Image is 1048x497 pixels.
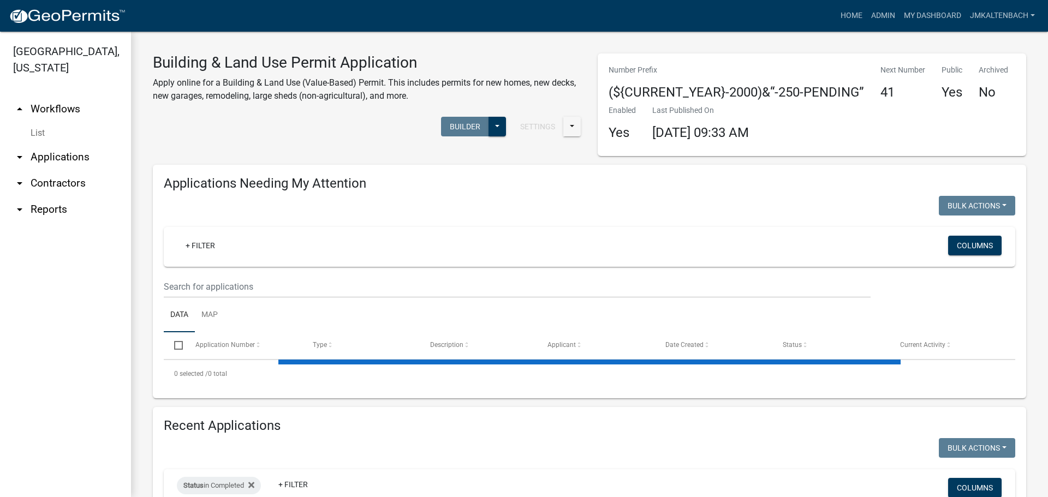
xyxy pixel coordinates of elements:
[942,64,962,76] p: Public
[665,341,704,349] span: Date Created
[939,438,1015,458] button: Bulk Actions
[195,341,255,349] span: Application Number
[783,341,802,349] span: Status
[654,332,772,358] datatable-header-cell: Date Created
[184,332,302,358] datatable-header-cell: Application Number
[13,177,26,190] i: arrow_drop_down
[420,332,537,358] datatable-header-cell: Description
[153,53,581,72] h3: Building & Land Use Permit Application
[511,117,564,136] button: Settings
[270,475,317,494] a: + Filter
[867,5,900,26] a: Admin
[164,360,1015,387] div: 0 total
[880,85,925,100] h4: 41
[772,332,890,358] datatable-header-cell: Status
[609,85,864,100] h4: (${CURRENT_YEAR}-2000)&“-250-PENDING”
[13,203,26,216] i: arrow_drop_down
[164,418,1015,434] h4: Recent Applications
[979,85,1008,100] h4: No
[652,125,749,140] span: [DATE] 09:33 AM
[609,64,864,76] p: Number Prefix
[890,332,1007,358] datatable-header-cell: Current Activity
[948,236,1002,255] button: Columns
[939,196,1015,215] button: Bulk Actions
[153,76,581,103] p: Apply online for a Building & Land Use (Value-Based) Permit. This includes permits for new homes,...
[966,5,1039,26] a: jmkaltenbach
[979,64,1008,76] p: Archived
[900,341,945,349] span: Current Activity
[313,341,327,349] span: Type
[164,276,871,298] input: Search for applications
[537,332,654,358] datatable-header-cell: Applicant
[302,332,420,358] datatable-header-cell: Type
[183,481,204,489] span: Status
[547,341,576,349] span: Applicant
[13,103,26,116] i: arrow_drop_up
[174,370,208,378] span: 0 selected /
[177,477,261,494] div: in Completed
[195,298,224,333] a: Map
[164,298,195,333] a: Data
[13,151,26,164] i: arrow_drop_down
[430,341,463,349] span: Description
[836,5,867,26] a: Home
[880,64,925,76] p: Next Number
[164,176,1015,191] h4: Applications Needing My Attention
[609,125,636,141] h4: Yes
[942,85,962,100] h4: Yes
[652,105,749,116] p: Last Published On
[177,236,224,255] a: + Filter
[900,5,966,26] a: My Dashboard
[164,332,184,358] datatable-header-cell: Select
[441,117,489,136] button: Builder
[609,105,636,116] p: Enabled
